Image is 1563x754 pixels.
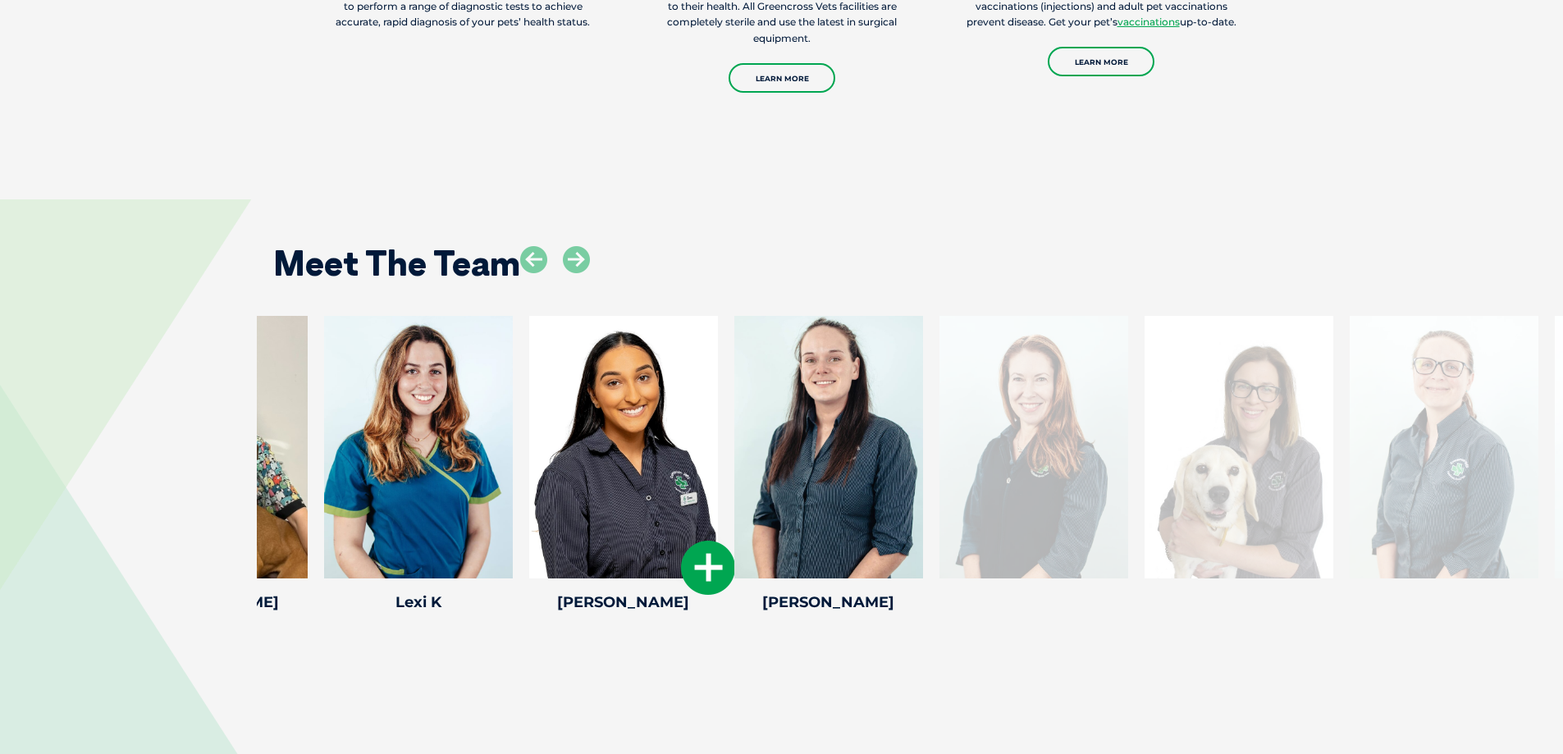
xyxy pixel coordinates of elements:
[734,595,923,610] h4: [PERSON_NAME]
[1048,47,1154,76] a: Learn More
[324,595,513,610] h4: Lexi K
[273,246,520,281] h2: Meet The Team
[529,595,718,610] h4: [PERSON_NAME]
[1117,16,1180,28] a: vaccinations
[729,63,835,93] a: Learn More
